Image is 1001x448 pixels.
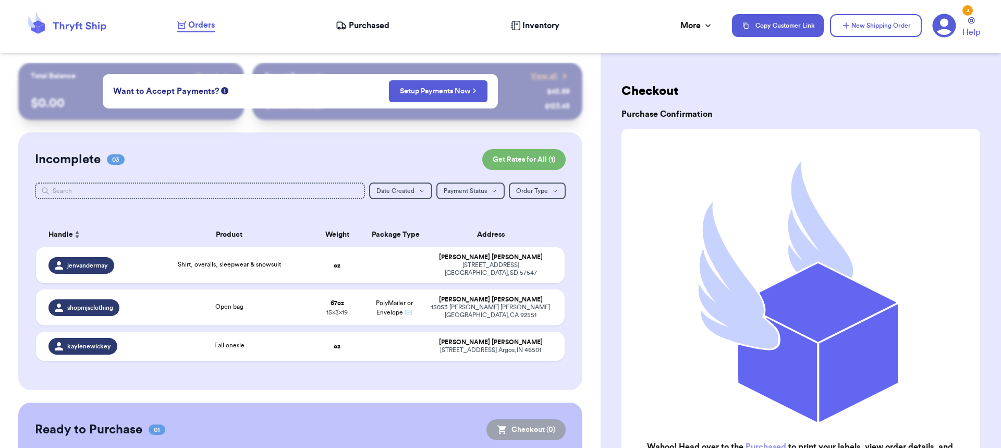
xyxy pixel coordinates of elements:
[830,14,922,37] button: New Shipping Order
[436,183,505,199] button: Payment Status
[423,222,565,247] th: Address
[35,151,101,168] h2: Incomplete
[531,71,557,81] span: View all
[369,183,432,199] button: Date Created
[516,188,548,194] span: Order Type
[621,83,980,100] h2: Checkout
[349,19,389,32] span: Purchased
[522,19,559,32] span: Inventory
[149,425,165,435] span: 01
[962,26,980,39] span: Help
[509,183,566,199] button: Order Type
[621,108,980,120] h3: Purchase Confirmation
[35,183,365,199] input: Search
[35,421,142,438] h2: Ready to Purchase
[309,222,365,247] th: Weight
[444,188,487,194] span: Payment Status
[680,19,713,32] div: More
[67,304,113,312] span: shopmjsclothing
[214,342,245,348] span: Fall onesie
[429,296,553,304] div: [PERSON_NAME] [PERSON_NAME]
[732,14,824,37] button: Copy Customer Link
[376,300,413,316] span: PolyMailer or Envelope ✉️
[429,338,553,346] div: [PERSON_NAME] [PERSON_NAME]
[326,309,348,316] span: 15 x 3 x 19
[429,304,553,319] div: 15053 [PERSON_NAME] [PERSON_NAME][GEOGRAPHIC_DATA] , CA 92551
[962,17,980,39] a: Help
[932,14,956,38] a: 3
[429,253,553,261] div: [PERSON_NAME] [PERSON_NAME]
[150,222,309,247] th: Product
[365,222,422,247] th: Package Type
[113,85,219,98] span: Want to Accept Payments?
[178,261,281,268] span: Shirt, overalls, sleepwear & snowsuit
[197,71,231,81] a: Payout
[486,419,566,440] button: Checkout (0)
[215,304,243,310] span: Open bag
[48,229,73,240] span: Handle
[962,5,973,16] div: 3
[336,19,389,32] a: Purchased
[545,101,570,112] div: $ 123.45
[511,19,559,32] a: Inventory
[188,19,215,31] span: Orders
[331,300,344,306] strong: 67 oz
[177,19,215,32] a: Orders
[197,71,219,81] span: Payout
[265,71,323,81] p: Recent Payments
[547,87,570,97] div: $ 45.99
[482,149,566,170] button: Get Rates for All (1)
[400,86,477,96] a: Setup Payments Now
[107,154,125,165] span: 03
[389,80,487,102] button: Setup Payments Now
[376,188,414,194] span: Date Created
[334,262,340,269] strong: oz
[31,71,76,81] p: Total Balance
[73,228,81,241] button: Sort ascending
[31,95,231,112] p: $ 0.00
[334,343,340,349] strong: oz
[531,71,570,81] a: View all
[67,342,111,350] span: kaylenewickey
[429,261,553,277] div: [STREET_ADDRESS] [GEOGRAPHIC_DATA] , SD 57547
[429,346,553,354] div: [STREET_ADDRESS] Argos , IN 46501
[67,261,108,270] span: jenvandermay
